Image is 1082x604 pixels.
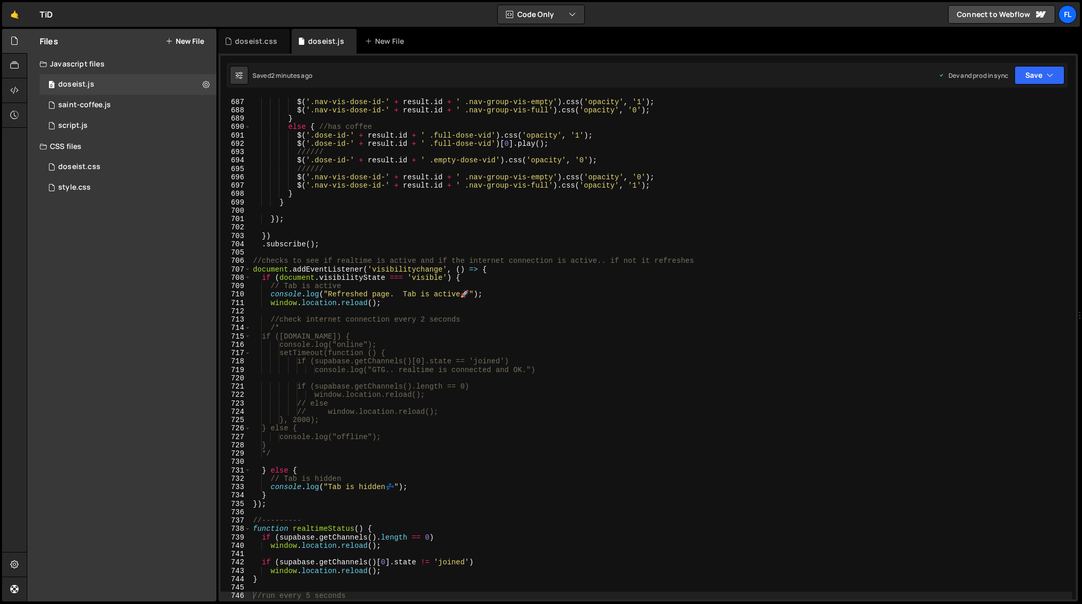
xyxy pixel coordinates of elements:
[221,165,251,173] div: 695
[498,5,584,24] button: Code Only
[221,282,251,290] div: 709
[221,324,251,332] div: 714
[221,399,251,408] div: 723
[221,408,251,416] div: 724
[221,173,251,181] div: 696
[1015,66,1064,85] button: Save
[235,36,277,46] div: doseist.css
[308,36,344,46] div: doseist.js
[221,466,251,475] div: 731
[221,332,251,341] div: 715
[221,240,251,248] div: 704
[221,131,251,140] div: 691
[58,183,91,192] div: style.css
[221,140,251,148] div: 692
[221,198,251,207] div: 699
[221,550,251,558] div: 741
[938,71,1008,80] div: Dev and prod in sync
[221,391,251,399] div: 722
[221,416,251,424] div: 725
[221,156,251,164] div: 694
[221,223,251,231] div: 702
[221,366,251,374] div: 719
[221,341,251,349] div: 716
[221,215,251,223] div: 701
[221,508,251,516] div: 736
[221,382,251,391] div: 721
[40,36,58,47] h2: Files
[58,80,94,89] div: doseist.js
[221,123,251,131] div: 690
[221,290,251,298] div: 710
[40,8,53,21] div: TiD
[221,424,251,432] div: 726
[271,71,312,80] div: 2 minutes ago
[221,583,251,592] div: 745
[221,483,251,491] div: 733
[221,207,251,215] div: 700
[40,95,216,115] div: 4604/27020.js
[221,433,251,441] div: 727
[221,315,251,324] div: 713
[221,232,251,240] div: 703
[58,121,88,130] div: script.js
[221,349,251,357] div: 717
[221,449,251,458] div: 729
[221,516,251,525] div: 737
[58,162,100,172] div: doseist.css
[165,37,204,45] button: New File
[221,475,251,483] div: 732
[1058,5,1077,24] a: Fl
[221,374,251,382] div: 720
[221,148,251,156] div: 693
[40,74,216,95] div: 4604/37981.js
[221,458,251,466] div: 730
[221,98,251,106] div: 687
[221,299,251,307] div: 711
[221,265,251,274] div: 707
[221,248,251,257] div: 705
[221,274,251,282] div: 708
[221,114,251,123] div: 689
[221,491,251,499] div: 734
[221,533,251,542] div: 739
[221,190,251,198] div: 698
[40,157,216,177] div: 4604/42100.css
[221,357,251,365] div: 718
[221,592,251,600] div: 746
[40,115,216,136] div: 4604/24567.js
[221,181,251,190] div: 697
[252,71,312,80] div: Saved
[221,106,251,114] div: 688
[58,100,111,110] div: saint-coffee.js
[221,307,251,315] div: 712
[365,36,408,46] div: New File
[40,177,216,198] div: 4604/25434.css
[27,136,216,157] div: CSS files
[221,575,251,583] div: 744
[948,5,1055,24] a: Connect to Webflow
[221,567,251,575] div: 743
[221,525,251,533] div: 738
[221,558,251,566] div: 742
[221,542,251,550] div: 740
[27,54,216,74] div: Javascript files
[48,81,55,90] span: 0
[221,257,251,265] div: 706
[221,441,251,449] div: 728
[2,2,27,27] a: 🤙
[221,500,251,508] div: 735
